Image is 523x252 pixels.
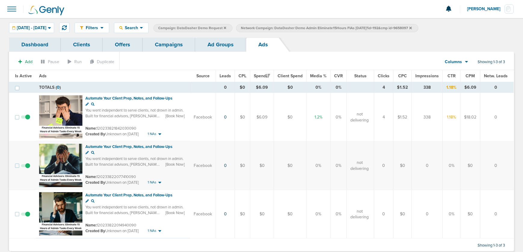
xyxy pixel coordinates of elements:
[85,156,183,179] span: You went independent to serve clients, not drown in admin. Built for financial advisors, [PERSON_...
[374,82,393,93] td: 4
[85,108,183,131] span: You went independent to serve clients, not drown in admin. Built for financial advisors, [PERSON_...
[354,73,367,78] span: Status
[216,82,235,93] td: 0
[484,73,508,78] span: Netw. Leads
[412,141,443,190] td: 0
[331,82,347,93] td: 0%
[235,190,250,238] td: $0
[250,141,274,190] td: $0
[39,73,47,78] span: Ads
[254,73,270,78] span: Spend
[378,73,389,78] span: Clicks
[443,190,460,238] td: 0%
[274,93,306,142] td: $0
[165,113,185,119] span: [Book Now]
[250,82,274,93] td: $6.09
[415,73,439,78] span: Impressions
[224,163,227,168] a: 0
[246,38,280,52] a: Ads
[460,93,480,142] td: $18.02
[478,243,505,248] span: Showing 1-3 of 3
[85,180,105,185] span: Created By
[238,73,246,78] span: CPL
[220,73,231,78] span: Leads
[85,205,183,227] span: You went independent to serve clients, not drown in admin. Built for financial advisors, [PERSON_...
[331,141,347,190] td: 0%
[274,141,306,190] td: $0
[374,93,393,142] td: 4
[196,73,210,78] span: Source
[39,95,82,139] img: Ad image
[83,25,100,30] span: Filters
[123,25,140,30] span: Search
[278,73,303,78] span: Client Spend
[412,82,443,93] td: 338
[331,93,347,142] td: 0%
[350,111,369,123] span: not delivering
[412,93,443,142] td: 338
[29,6,64,15] img: Genly
[310,73,327,78] span: Media %
[39,192,82,235] img: Ad image
[306,141,331,190] td: 0%
[148,228,156,233] span: 1 NAs
[148,180,156,185] span: 1 NAs
[35,82,190,93] td: TOTALS ( )
[398,73,407,78] span: CPC
[480,190,514,238] td: 0
[158,26,226,31] span: Campaign: DataDasher Demo Request
[85,131,139,137] small: Unknown on [DATE]
[235,141,250,190] td: $0
[306,82,331,93] td: 0%
[460,82,480,93] td: $6.09
[466,73,475,78] span: CPM
[85,174,97,179] span: Name:
[85,223,97,228] span: Name:
[274,190,306,238] td: $0
[274,82,306,93] td: $0
[85,223,136,228] small: 120233822014940090
[448,73,456,78] span: CTR
[393,82,412,93] td: $1.52
[334,73,343,78] span: CVR
[190,190,216,238] td: Facebook
[480,141,514,190] td: 0
[250,93,274,142] td: $6.09
[224,211,227,217] a: 0
[85,144,172,149] span: Automate Your Client Prep, Notes, and Follow-Ups
[393,190,412,238] td: $0
[165,162,185,167] span: [Book Now]
[195,38,246,52] a: Ad Groups
[85,132,105,137] span: Created By
[148,131,156,137] span: 1 NAs
[460,141,480,190] td: $0
[445,59,462,65] span: Columns
[190,141,216,190] td: Facebook
[85,229,105,233] span: Created By
[39,144,82,187] img: Ad image
[235,82,250,93] td: $0
[61,38,103,52] a: Clients
[443,141,460,190] td: 0%
[393,141,412,190] td: $0
[350,160,369,171] span: not delivering
[143,38,195,52] a: Campaigns
[165,210,185,216] span: [Book Now]
[9,38,61,52] a: Dashboard
[443,93,460,142] td: 1.18%
[393,93,412,142] td: $1.52
[478,60,505,65] span: Showing 1-3 of 3
[480,93,514,142] td: 0
[224,115,227,120] a: 0
[85,126,136,131] small: 120233821842030090
[103,38,143,52] a: Offers
[412,190,443,238] td: 0
[57,85,60,90] span: 0
[190,93,216,142] td: Facebook
[350,208,369,220] span: not delivering
[85,96,172,101] span: Automate Your Client Prep, Notes, and Follow-Ups
[480,82,514,93] td: 0
[460,190,480,238] td: $0
[235,93,250,142] td: $0
[374,141,393,190] td: 0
